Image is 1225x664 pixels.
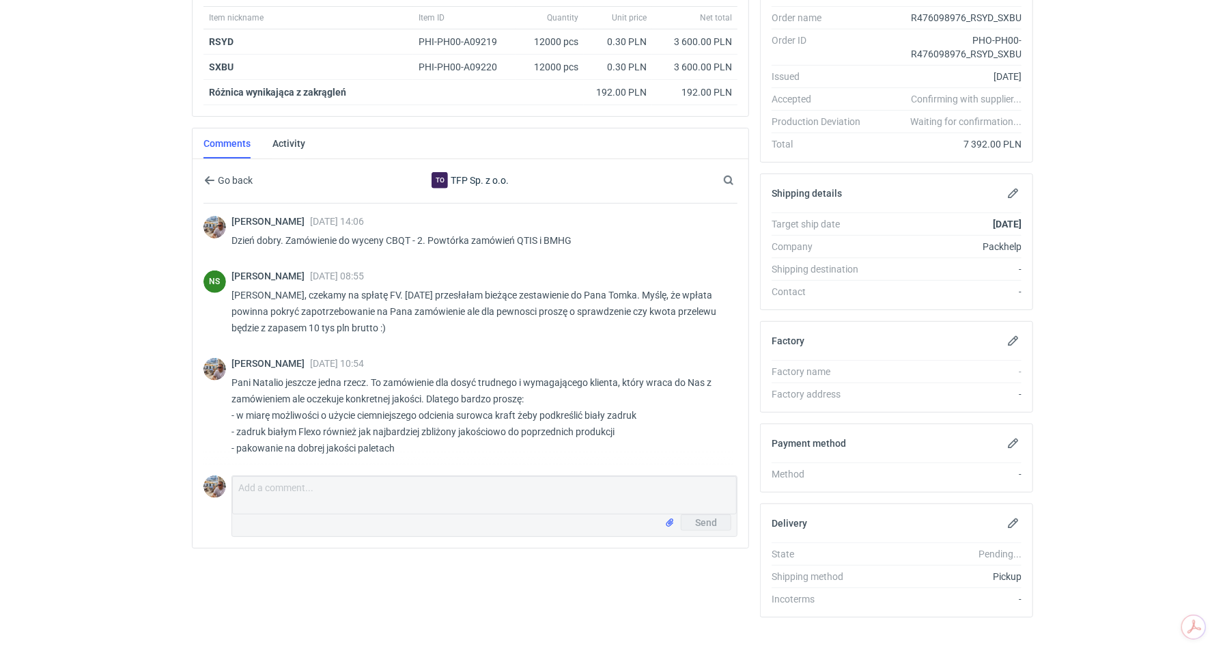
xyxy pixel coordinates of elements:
[772,217,871,231] div: Target ship date
[432,172,448,189] div: TFP Sp. z o.o.
[720,172,764,189] input: Search
[772,467,871,481] div: Method
[310,358,364,369] span: [DATE] 10:54
[231,374,727,456] p: Pani Natalio jeszcze jedna rzecz. To zamówienie dla dosyć trudnego i wymagającego klienta, który ...
[231,271,310,281] span: [PERSON_NAME]
[231,216,310,227] span: [PERSON_NAME]
[772,335,804,346] h2: Factory
[772,188,842,199] h2: Shipping details
[231,358,310,369] span: [PERSON_NAME]
[772,285,871,299] div: Contact
[658,60,732,74] div: 3 600.00 PLN
[432,172,448,189] figcaption: To
[203,271,226,293] figcaption: NS
[772,365,871,378] div: Factory name
[203,271,226,293] div: Natalia Stępak
[772,438,846,449] h2: Payment method
[871,70,1022,83] div: [DATE]
[871,11,1022,25] div: R476098976_RSYD_SXBU
[310,216,364,227] span: [DATE] 14:06
[911,94,1022,105] em: Confirming with supplier...
[772,137,871,151] div: Total
[209,87,346,98] strong: Różnica wynikająca z zakrągleń
[658,85,732,99] div: 192.00 PLN
[871,592,1022,606] div: -
[772,11,871,25] div: Order name
[589,60,647,74] div: 0.30 PLN
[681,514,731,531] button: Send
[203,128,251,158] a: Comments
[203,172,253,189] button: Go back
[419,35,510,49] div: PHI-PH00-A09219
[871,137,1022,151] div: 7 392.00 PLN
[700,12,732,23] span: Net total
[310,271,364,281] span: [DATE] 08:55
[658,35,732,49] div: 3 600.00 PLN
[871,240,1022,253] div: Packhelp
[209,36,234,47] a: RSYD
[1005,515,1022,531] button: Edit delivery details
[272,128,305,158] a: Activity
[871,570,1022,583] div: Pickup
[772,33,871,61] div: Order ID
[516,29,584,55] div: 12000 pcs
[772,92,871,106] div: Accepted
[419,60,510,74] div: PHI-PH00-A09220
[209,61,234,72] a: SXBU
[547,12,578,23] span: Quantity
[978,549,1022,559] em: Pending...
[772,262,871,276] div: Shipping destination
[231,232,727,249] p: Dzień dobry. Zamówienie do wyceny CBQT - 2. Powtórka zamówień QTIS i BMHG
[231,287,727,336] p: [PERSON_NAME], czekamy na spłatę FV. [DATE] przesłałam bieżące zestawienie do Pana Tomka. Myślę, ...
[871,262,1022,276] div: -
[772,70,871,83] div: Issued
[772,115,871,128] div: Production Deviation
[695,518,717,527] span: Send
[358,172,582,189] div: TFP Sp. z o.o.
[203,358,226,381] img: Michał Palasek
[419,12,445,23] span: Item ID
[871,387,1022,401] div: -
[612,12,647,23] span: Unit price
[871,467,1022,481] div: -
[871,365,1022,378] div: -
[993,219,1022,230] strong: [DATE]
[772,240,871,253] div: Company
[1005,435,1022,452] button: Edit payment method
[215,176,253,185] span: Go back
[203,475,226,498] img: Michał Palasek
[910,115,1022,128] em: Waiting for confirmation...
[772,518,807,529] h2: Delivery
[209,12,264,23] span: Item nickname
[772,570,871,583] div: Shipping method
[772,387,871,401] div: Factory address
[772,592,871,606] div: Incoterms
[589,85,647,99] div: 192.00 PLN
[516,55,584,80] div: 12000 pcs
[772,547,871,561] div: State
[589,35,647,49] div: 0.30 PLN
[1005,333,1022,349] button: Edit factory details
[871,285,1022,299] div: -
[203,216,226,238] img: Michał Palasek
[1005,185,1022,202] button: Edit shipping details
[871,33,1022,61] div: PHO-PH00-R476098976_RSYD_SXBU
